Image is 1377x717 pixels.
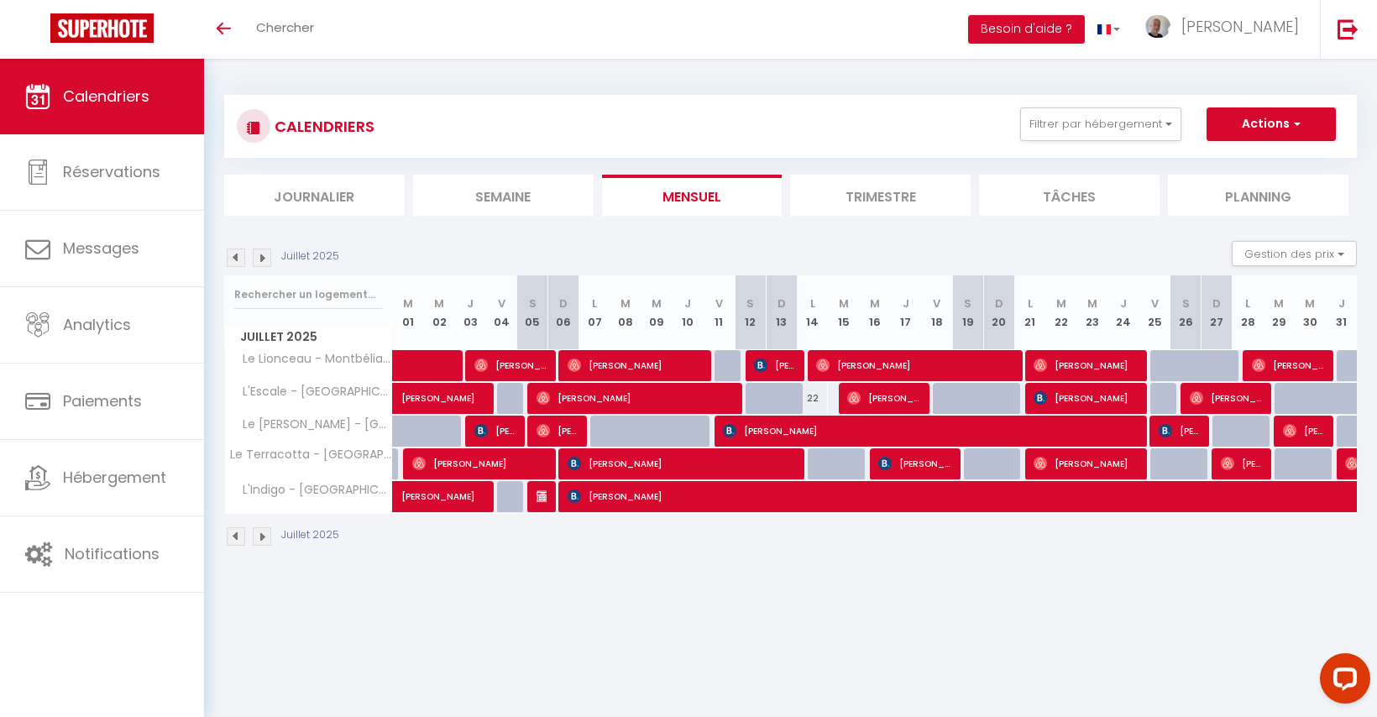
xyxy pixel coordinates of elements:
[652,296,662,311] abbr: M
[641,275,673,350] th: 09
[1056,296,1066,311] abbr: M
[778,296,786,311] abbr: D
[1120,296,1127,311] abbr: J
[548,275,579,350] th: 06
[968,15,1085,44] button: Besoin d'aide ?
[1034,349,1137,381] span: [PERSON_NAME]
[1087,296,1097,311] abbr: M
[903,296,909,311] abbr: J
[1232,241,1357,266] button: Gestion des prix
[810,296,815,311] abbr: L
[1182,296,1190,311] abbr: S
[1151,296,1159,311] abbr: V
[766,275,797,350] th: 13
[63,161,160,182] span: Réservations
[63,467,166,488] span: Hébergement
[790,175,971,216] li: Trimestre
[424,275,455,350] th: 02
[1274,296,1284,311] abbr: M
[455,275,486,350] th: 03
[1338,296,1345,311] abbr: J
[816,349,1013,381] span: [PERSON_NAME]
[878,447,950,479] span: [PERSON_NAME]
[63,238,139,259] span: Messages
[1045,275,1076,350] th: 22
[983,275,1014,350] th: 20
[65,543,160,564] span: Notifications
[568,349,702,381] span: [PERSON_NAME]
[933,296,940,311] abbr: V
[797,383,828,414] div: 22
[537,480,547,512] span: [PERSON_NAME]
[1020,107,1181,141] button: Filtrer par hébergement
[1077,275,1108,350] th: 23
[1252,349,1324,381] span: [PERSON_NAME]
[964,296,971,311] abbr: S
[1108,275,1139,350] th: 24
[715,296,723,311] abbr: V
[673,275,704,350] th: 10
[1212,296,1221,311] abbr: D
[256,18,314,36] span: Chercher
[839,296,849,311] abbr: M
[63,314,131,335] span: Analytics
[1202,275,1233,350] th: 27
[498,296,505,311] abbr: V
[610,275,641,350] th: 08
[63,86,149,107] span: Calendriers
[537,382,733,414] span: [PERSON_NAME]
[995,296,1003,311] abbr: D
[412,447,547,479] span: [PERSON_NAME]
[529,296,537,311] abbr: S
[434,296,444,311] abbr: M
[1028,296,1033,311] abbr: L
[723,415,1137,447] span: [PERSON_NAME]
[1170,275,1202,350] th: 26
[1326,275,1357,350] th: 31
[1305,296,1315,311] abbr: M
[474,415,516,447] span: [PERSON_NAME]
[568,447,795,479] span: [PERSON_NAME]
[228,481,395,500] span: L'Indigo - [GEOGRAPHIC_DATA]
[1159,415,1200,447] span: [PERSON_NAME] Høst [PERSON_NAME] [PERSON_NAME]
[1283,415,1324,447] span: [PERSON_NAME]
[401,472,517,504] span: [PERSON_NAME]
[225,325,392,349] span: Juillet 2025
[413,175,594,216] li: Semaine
[401,374,517,406] span: [PERSON_NAME]
[602,175,783,216] li: Mensuel
[859,275,890,350] th: 16
[537,415,578,447] span: [PERSON_NAME]
[1168,175,1348,216] li: Planning
[467,296,474,311] abbr: J
[63,390,142,411] span: Paiements
[1034,447,1137,479] span: [PERSON_NAME]
[1306,646,1377,717] iframe: LiveChat chat widget
[228,383,395,401] span: L'Escale - [GEOGRAPHIC_DATA]
[797,275,828,350] th: 14
[474,349,547,381] span: [PERSON_NAME]
[746,296,754,311] abbr: S
[704,275,735,350] th: 11
[393,383,424,415] a: [PERSON_NAME]
[403,296,413,311] abbr: M
[234,280,383,310] input: Rechercher un logement...
[620,296,631,311] abbr: M
[1264,275,1295,350] th: 29
[1190,382,1262,414] span: [PERSON_NAME]
[1233,275,1264,350] th: 28
[228,350,395,369] span: Le Lionceau - Montbéliard
[828,275,859,350] th: 15
[754,349,795,381] span: [PERSON_NAME]
[1338,18,1359,39] img: logout
[486,275,517,350] th: 04
[393,481,424,513] a: [PERSON_NAME]
[1221,447,1262,479] span: [PERSON_NAME]
[228,416,395,434] span: Le [PERSON_NAME] - [GEOGRAPHIC_DATA]
[1014,275,1045,350] th: 21
[270,107,374,145] h3: CALENDRIERS
[890,275,921,350] th: 17
[1181,16,1299,37] span: [PERSON_NAME]
[559,296,568,311] abbr: D
[870,296,880,311] abbr: M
